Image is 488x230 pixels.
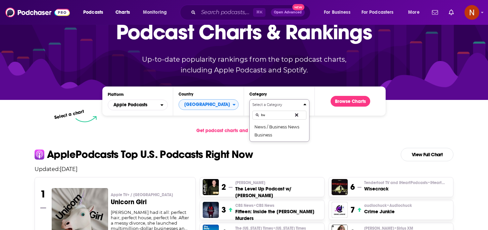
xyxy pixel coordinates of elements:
p: Select a chart [54,109,85,120]
span: Apple Podcasts [113,103,147,107]
button: open menu [357,7,403,18]
button: open menu [79,7,112,18]
a: View Full Chart [401,148,453,161]
input: Search podcasts, credits, & more... [198,7,253,18]
h3: 3 [222,205,226,215]
button: open menu [108,100,168,110]
span: Apple TV+ / [GEOGRAPHIC_DATA] [111,192,173,197]
h3: Fifteen: Inside the [PERSON_NAME] Murders [235,208,322,222]
span: CBS News [235,203,274,208]
p: Paul Alex Espinoza [235,180,322,185]
span: • iHeartRadio [428,180,453,185]
img: Fifteen: Inside the Daniel Marsh Murders [203,202,219,218]
span: [PERSON_NAME] [235,180,265,185]
h3: 1 [40,188,46,200]
h4: Select a Category [252,103,301,107]
p: Apple Podcasts Top U.S. Podcasts Right Now [47,149,253,160]
span: Open Advanced [274,11,302,14]
div: Search podcasts, credits, & more... [186,5,317,20]
p: Apple TV+ / Seven Hills [111,192,190,197]
h3: 6 [350,182,355,192]
h3: Wisecrack [364,185,445,192]
h3: Unicorn Girl [111,199,190,206]
img: Crime Junkie [332,202,348,218]
span: audiochuck [364,203,412,208]
a: Show notifications dropdown [429,7,441,18]
a: Apple TV+ / [GEOGRAPHIC_DATA]Unicorn Girl [111,192,190,210]
input: Search Categories... [252,111,306,120]
button: Categories [249,99,309,142]
a: Get podcast charts and rankings via API [191,122,297,139]
button: Business [252,131,306,139]
p: Up-to-date popularity rankings from the top podcast charts, including Apple Podcasts and Spotify. [129,54,359,75]
span: ⌘ K [253,8,265,17]
span: Tenderfoot TV and iHeartPodcasts [364,180,445,185]
span: Podcasts [83,8,103,17]
a: Tenderfoot TV and iHeartPodcasts•iHeartRadioWisecrack [364,180,445,192]
span: Get podcast charts and rankings via API [196,128,285,133]
span: Monitoring [143,8,167,17]
span: • CBS News [253,203,274,208]
button: Open AdvancedNew [271,8,305,16]
a: audiochuck•AudiochuckCrime Junkie [364,203,412,215]
h2: Platforms [108,100,168,110]
h3: The Level Up Podcast w/ [PERSON_NAME] [235,185,322,199]
span: [GEOGRAPHIC_DATA] [179,99,233,110]
span: For Podcasters [361,8,394,17]
button: News / Business News [252,123,306,131]
span: New [292,4,304,10]
p: Podcast Charts & Rankings [116,10,372,54]
span: Charts [115,8,130,17]
a: Show notifications dropdown [446,7,456,18]
span: • Audiochuck [387,203,412,208]
a: [PERSON_NAME]The Level Up Podcast w/ [PERSON_NAME] [235,180,322,199]
h3: 2 [222,182,226,192]
img: apple Icon [35,150,44,159]
button: open menu [319,7,359,18]
a: CBS News•CBS NewsFifteen: Inside the [PERSON_NAME] Murders [235,203,322,222]
img: Podchaser - Follow, Share and Rate Podcasts [5,6,70,19]
p: Tenderfoot TV and iHeartPodcasts • iHeartRadio [364,180,445,185]
img: User Profile [465,5,479,20]
span: More [408,8,420,17]
p: audiochuck • Audiochuck [364,203,412,208]
button: open menu [403,7,428,18]
span: For Business [324,8,350,17]
button: Countries [179,99,239,110]
a: Charts [111,7,134,18]
img: The Level Up Podcast w/ Paul Alex [203,179,219,195]
button: Show profile menu [465,5,479,20]
button: Browse Charts [331,96,370,107]
h3: 7 [350,205,355,215]
h3: Crime Junkie [364,208,412,215]
p: Updated: [DATE] [29,166,459,172]
span: Logged in as AdelNBM [465,5,479,20]
img: Wisecrack [332,179,348,195]
p: CBS News • CBS News [235,203,322,208]
button: open menu [138,7,176,18]
img: select arrow [76,116,97,122]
